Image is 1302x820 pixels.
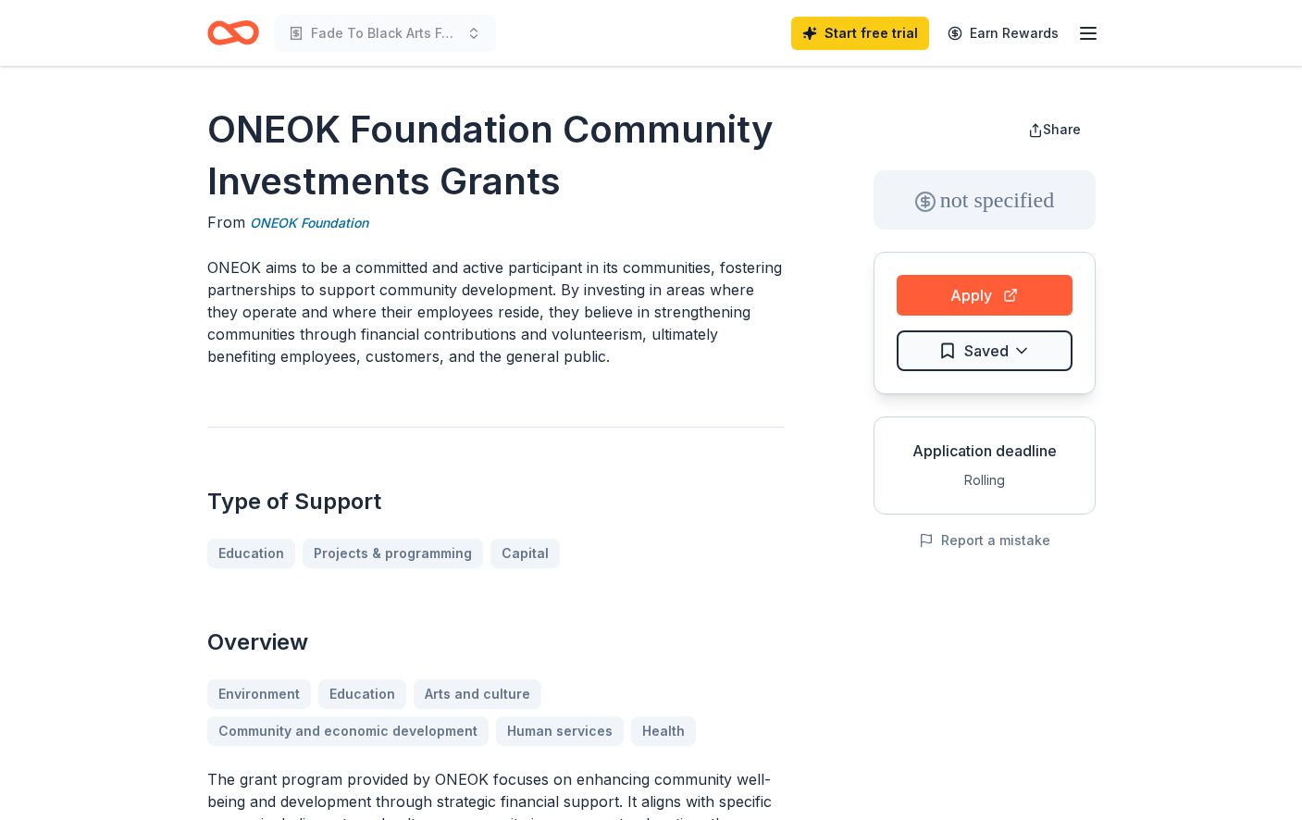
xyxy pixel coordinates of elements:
[207,627,785,657] h2: Overview
[207,539,295,568] a: Education
[207,256,785,367] p: ONEOK aims to be a committed and active participant in its communities, fostering partnerships to...
[303,539,483,568] a: Projects & programming
[889,469,1080,491] div: Rolling
[889,440,1080,462] div: Application deadline
[207,11,259,55] a: Home
[1013,111,1096,148] button: Share
[897,275,1073,316] button: Apply
[207,211,785,234] div: From
[490,539,560,568] a: Capital
[274,15,496,52] button: Fade To Black Arts Festival
[1043,121,1081,137] span: Share
[897,330,1073,371] button: Saved
[919,529,1050,552] button: Report a mistake
[791,17,929,50] a: Start free trial
[250,212,368,234] a: ONEOK Foundation
[207,104,785,207] h1: ONEOK Foundation Community Investments Grants
[964,339,1009,363] span: Saved
[311,22,459,44] span: Fade To Black Arts Festival
[874,170,1096,230] div: not specified
[207,487,785,516] h2: Type of Support
[936,17,1070,50] a: Earn Rewards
